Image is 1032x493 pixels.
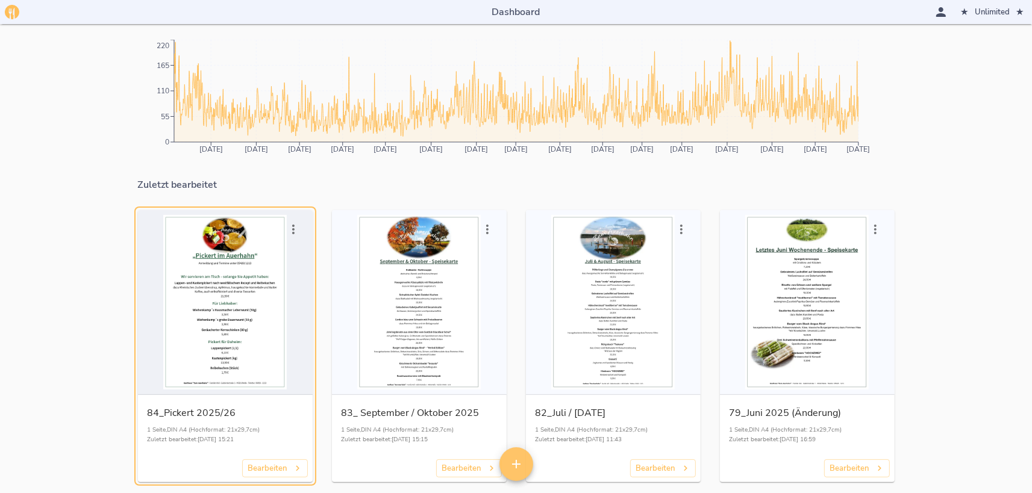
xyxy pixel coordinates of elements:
[148,405,303,421] p: 84_Pickert 2025/26
[536,405,691,421] p: 82_Juli / [DATE]
[590,145,614,155] tspan: [DATE]
[730,425,885,445] p: 1 Seite , DIN A4 (Hochformat: 21x29,7cm) Zuletzt bearbeitet: [DATE] 16:59
[287,145,311,155] tspan: [DATE]
[374,145,397,155] tspan: [DATE]
[342,405,497,421] p: 83_ September / Oktober 2025
[419,145,443,155] tspan: [DATE]
[342,425,497,445] p: 1 Seite , DIN A4 (Hochformat: 21x29,7cm) Zuletzt bearbeitet: [DATE] 15:15
[824,459,890,478] a: Bearbeiten
[715,145,739,155] tspan: [DATE]
[244,145,267,155] tspan: [DATE]
[331,145,354,155] tspan: [DATE]
[730,405,885,421] p: 79_Juni 2025 (Änderung)
[846,145,870,155] tspan: [DATE]
[960,5,1024,19] span: Unlimited
[165,138,169,147] tspan: 0
[957,3,1027,22] button: Unlimited
[464,145,488,155] tspan: [DATE]
[630,145,654,155] tspan: [DATE]
[830,462,884,476] span: Bearbeiten
[157,61,169,70] tspan: 165
[492,7,540,18] h3: Dashboard
[248,462,302,476] span: Bearbeiten
[760,145,784,155] tspan: [DATE]
[548,145,571,155] tspan: [DATE]
[157,87,169,96] tspan: 110
[436,459,502,478] a: Bearbeiten
[199,145,222,155] tspan: [DATE]
[442,462,496,476] span: Bearbeiten
[536,425,691,445] p: 1 Seite , DIN A4 (Hochformat: 21x29,7cm) Zuletzt bearbeitet: [DATE] 11:43
[138,179,895,191] h3: Zuletzt bearbeitet
[803,145,827,155] tspan: [DATE]
[630,459,696,478] a: Bearbeiten
[157,42,169,51] tspan: 220
[636,462,690,476] span: Bearbeiten
[161,112,169,122] tspan: 55
[504,145,527,155] tspan: [DATE]
[242,459,308,478] a: Bearbeiten
[148,425,303,445] p: 1 Seite , DIN A4 (Hochformat: 21x29,7cm) Zuletzt bearbeitet: [DATE] 15:21
[670,145,693,155] tspan: [DATE]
